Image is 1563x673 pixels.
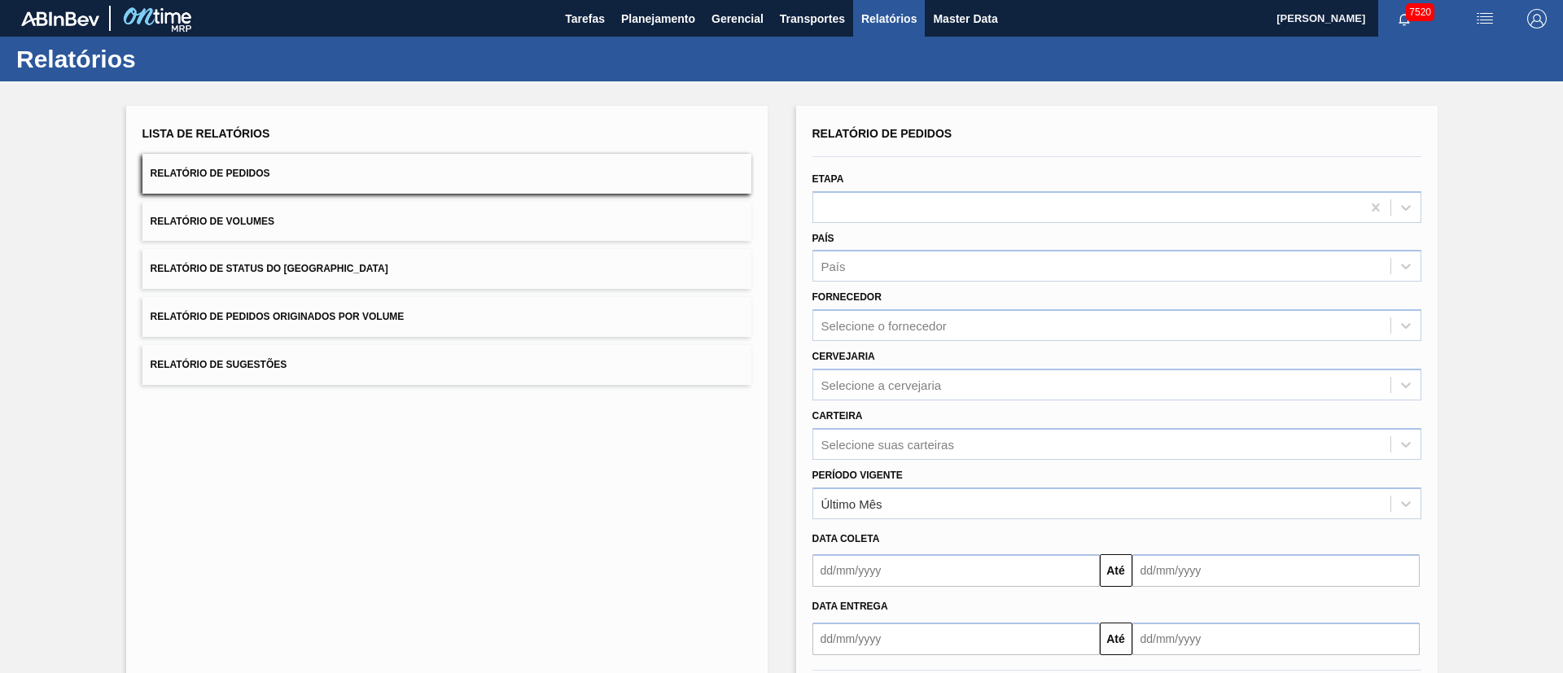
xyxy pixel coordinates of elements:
div: Último Mês [821,496,882,510]
button: Relatório de Pedidos Originados por Volume [142,297,751,337]
span: Relatório de Pedidos Originados por Volume [151,311,405,322]
label: Cervejaria [812,351,875,362]
span: Lista de Relatórios [142,127,270,140]
img: userActions [1475,9,1495,28]
input: dd/mm/yyyy [1132,623,1420,655]
h1: Relatórios [16,50,305,68]
button: Notificações [1378,7,1430,30]
span: Relatório de Pedidos [151,168,270,179]
div: País [821,260,846,273]
span: Transportes [780,9,845,28]
button: Até [1100,623,1132,655]
div: Selecione o fornecedor [821,319,947,333]
img: TNhmsLtSVTkK8tSr43FrP2fwEKptu5GPRR3wAAAABJRU5ErkJggg== [21,11,99,26]
input: dd/mm/yyyy [812,623,1100,655]
span: Relatório de Volumes [151,216,274,227]
button: Relatório de Status do [GEOGRAPHIC_DATA] [142,249,751,289]
span: Data coleta [812,533,880,544]
span: Gerencial [711,9,764,28]
span: Planejamento [621,9,695,28]
button: Relatório de Sugestões [142,345,751,385]
label: Etapa [812,173,844,185]
label: Fornecedor [812,291,882,303]
img: Logout [1527,9,1547,28]
div: Selecione suas carteiras [821,437,954,451]
span: Data entrega [812,601,888,612]
span: Master Data [933,9,997,28]
input: dd/mm/yyyy [812,554,1100,587]
input: dd/mm/yyyy [1132,554,1420,587]
button: Até [1100,554,1132,587]
label: País [812,233,834,244]
label: Carteira [812,410,863,422]
span: Relatório de Sugestões [151,359,287,370]
label: Período Vigente [812,470,903,481]
span: Relatório de Pedidos [812,127,952,140]
button: Relatório de Volumes [142,202,751,242]
span: Relatórios [861,9,917,28]
div: Selecione a cervejaria [821,378,942,391]
span: 7520 [1406,3,1434,21]
button: Relatório de Pedidos [142,154,751,194]
span: Relatório de Status do [GEOGRAPHIC_DATA] [151,263,388,274]
span: Tarefas [565,9,605,28]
